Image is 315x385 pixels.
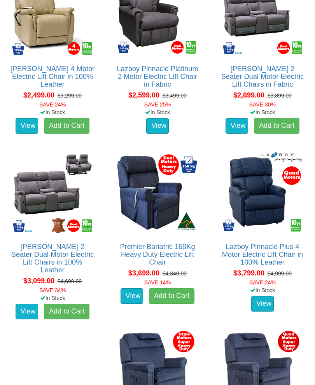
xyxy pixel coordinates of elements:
[221,65,304,89] a: [PERSON_NAME] 2 Seater Dual Motor Electric Lift Chairs in Fabric
[23,92,54,99] span: $2,499.00
[163,271,187,277] del: $4,340.00
[115,151,200,235] img: Premier Bariatric 160Kg Heavy Duty Electric Lift Chair
[144,102,171,108] font: SAVE 25%
[220,151,305,235] img: Lazboy Pinnacle Plus 4 Motor Electric Lift Chair in 100% Leather
[10,151,95,235] img: Dalton 2 Seater Dual Motor Electric Lift Chairs in 100% Leather
[39,102,66,108] font: SAVE 24%
[120,243,195,267] a: Premier Bariatric 160Kg Heavy Duty Electric Lift Chair
[233,270,264,277] span: $3,799.00
[249,102,276,108] font: SAVE 30%
[149,289,194,304] a: Add to Cart
[39,287,66,294] font: SAVE 34%
[16,304,38,320] a: View
[23,277,54,285] span: $3,099.00
[222,243,303,267] a: Lazboy Pinnacle Plus 4 Motor Electric Lift Chair in 100% Leather
[117,65,198,89] a: Lazboy Pinnacle Platinum 2 Motor Electric Lift Chair in Fabric
[128,270,159,277] span: $3,699.00
[233,92,264,99] span: $2,699.00
[254,118,299,134] a: Add to Cart
[249,280,276,286] font: SAVE 24%
[268,93,292,99] del: $3,899.00
[251,296,274,312] a: View
[128,92,159,99] span: $2,599.00
[146,118,169,134] a: View
[16,118,38,134] a: View
[214,109,311,117] div: In Stock
[58,93,82,99] del: $3,299.00
[44,304,89,320] a: Add to Cart
[226,118,248,134] a: View
[144,280,171,286] font: SAVE 14%
[11,243,94,274] a: [PERSON_NAME] 2 Seater Dual Motor Electric Lift Chairs in 100% Leather
[121,289,143,304] a: View
[4,109,101,117] div: In Stock
[214,287,311,294] div: In Stock
[44,118,89,134] a: Add to Cart
[163,93,187,99] del: $3,499.00
[4,294,101,302] div: In Stock
[109,109,206,117] div: In Stock
[58,279,82,285] del: $4,699.00
[10,65,94,89] a: [PERSON_NAME] 4 Motor Electric Lift Chair in 100% Leather
[268,271,292,277] del: $4,999.00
